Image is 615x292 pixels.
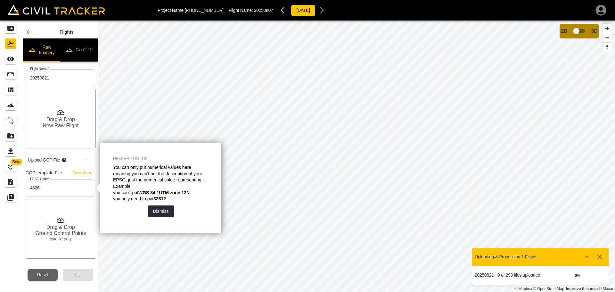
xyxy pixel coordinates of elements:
[8,5,105,15] img: Civil Tracker
[566,287,598,291] a: Map feedback
[603,42,612,52] button: Reset bearing to north
[575,273,580,278] strong: 0 %
[603,33,612,42] button: Zoom out
[158,8,224,13] p: Project Name: [PHONE_NUMBER]
[113,190,138,195] span: you can't put
[113,183,209,190] p: Example
[514,287,532,291] a: Mapbox
[254,8,273,13] span: 20250807
[291,4,315,16] button: [DATE]
[148,205,174,217] button: Dismiss
[153,196,166,201] strong: 32612
[599,287,613,291] a: Maxar
[138,190,190,195] strong: WGS 84 / UTM zone 12N
[113,196,153,201] span: you only need to put
[591,28,598,34] span: 3D
[229,8,273,13] p: Flight Name:
[113,164,209,183] p: You can only put numerical values here meaning you can't put the description of your EPSG, just t...
[475,272,540,278] p: 20250821 - 0 of 293 files uploaded
[561,28,567,34] span: 2D
[475,254,537,259] p: Uploading & Processing 1 Flights
[533,287,564,291] a: OpenStreetMap
[113,156,209,162] p: Helper Tooltip
[603,24,612,33] button: Zoom in
[98,21,615,292] canvas: Map
[580,250,593,263] button: Show more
